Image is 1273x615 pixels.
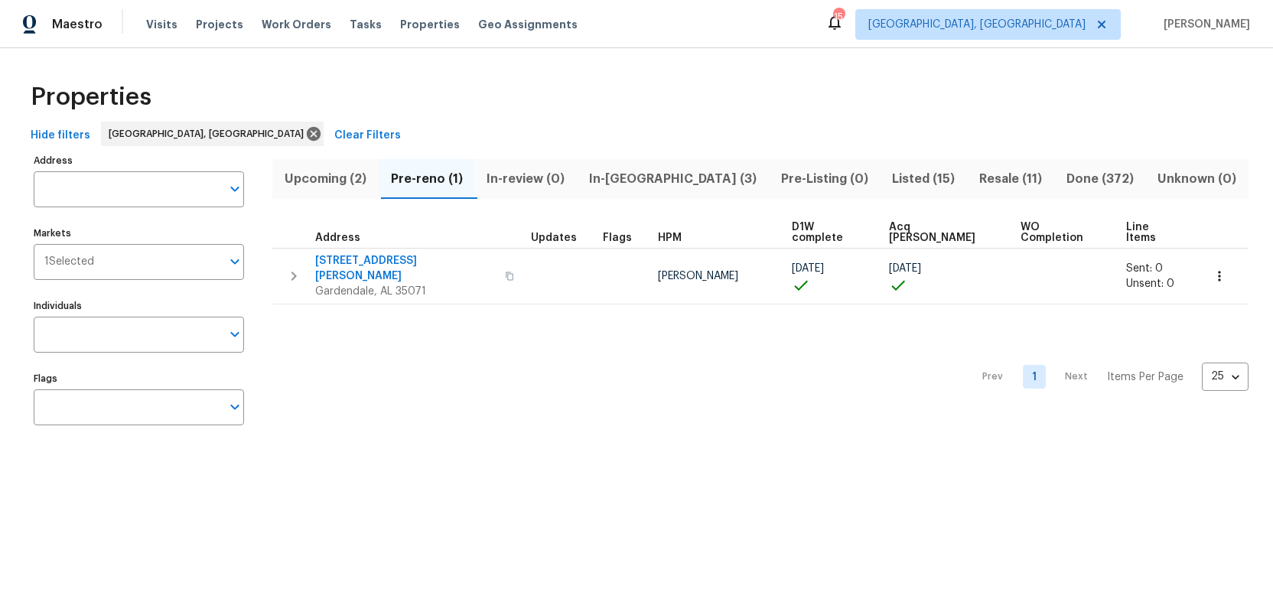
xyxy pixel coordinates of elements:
[1126,222,1177,243] span: Line Items
[1126,263,1163,274] span: Sent: 0
[483,168,568,190] span: In-review (0)
[889,263,921,274] span: [DATE]
[328,122,407,150] button: Clear Filters
[109,126,310,142] span: [GEOGRAPHIC_DATA], [GEOGRAPHIC_DATA]
[146,17,177,32] span: Visits
[224,178,246,200] button: Open
[976,168,1045,190] span: Resale (11)
[968,314,1249,441] nav: Pagination Navigation
[792,222,863,243] span: D1W complete
[24,122,96,150] button: Hide filters
[334,126,401,145] span: Clear Filters
[44,255,94,268] span: 1 Selected
[586,168,760,190] span: In-[GEOGRAPHIC_DATA] (3)
[1126,278,1174,289] span: Unsent: 0
[1157,17,1250,32] span: [PERSON_NAME]
[603,233,632,243] span: Flags
[1021,222,1101,243] span: WO Completion
[658,233,682,243] span: HPM
[224,396,246,418] button: Open
[658,271,738,281] span: [PERSON_NAME]
[778,168,871,190] span: Pre-Listing (0)
[1107,369,1183,385] p: Items Per Page
[315,233,360,243] span: Address
[350,19,382,30] span: Tasks
[1023,365,1046,389] a: Goto page 1
[224,251,246,272] button: Open
[224,324,246,345] button: Open
[101,122,324,146] div: [GEOGRAPHIC_DATA], [GEOGRAPHIC_DATA]
[262,17,331,32] span: Work Orders
[531,233,577,243] span: Updates
[400,17,460,32] span: Properties
[34,156,244,165] label: Address
[1154,168,1239,190] span: Unknown (0)
[1202,356,1249,396] div: 25
[1063,168,1137,190] span: Done (372)
[34,301,244,311] label: Individuals
[792,263,824,274] span: [DATE]
[889,222,995,243] span: Acq [PERSON_NAME]
[868,17,1086,32] span: [GEOGRAPHIC_DATA], [GEOGRAPHIC_DATA]
[282,168,370,190] span: Upcoming (2)
[315,253,496,284] span: [STREET_ADDRESS][PERSON_NAME]
[196,17,243,32] span: Projects
[31,126,90,145] span: Hide filters
[315,284,496,299] span: Gardendale, AL 35071
[31,89,151,105] span: Properties
[52,17,103,32] span: Maestro
[34,374,244,383] label: Flags
[833,9,844,24] div: 15
[34,229,244,238] label: Markets
[889,168,958,190] span: Listed (15)
[478,17,578,32] span: Geo Assignments
[388,168,466,190] span: Pre-reno (1)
